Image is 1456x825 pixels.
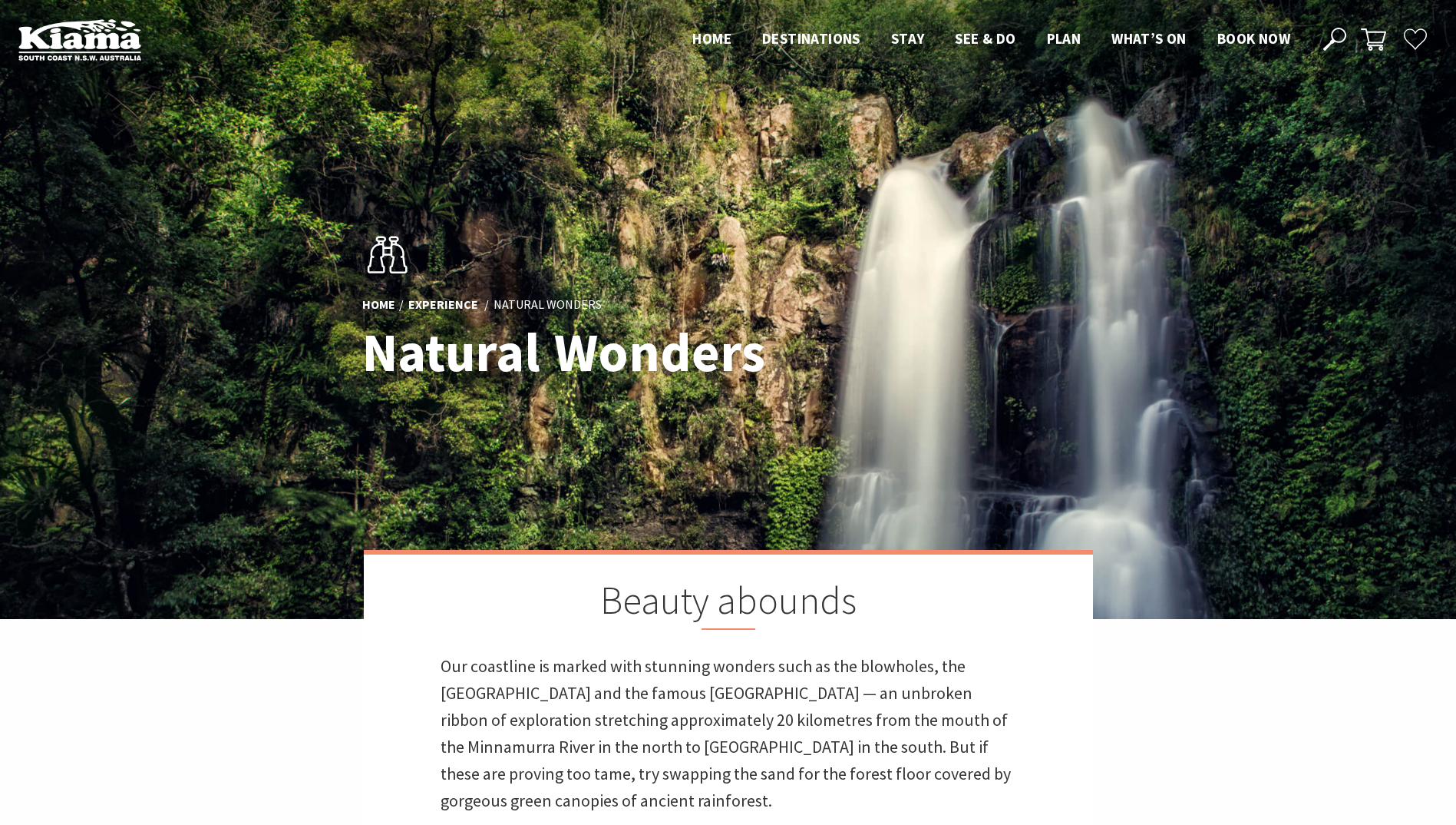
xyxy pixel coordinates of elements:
[762,29,860,48] span: Destinations
[677,27,1306,52] nav: Main Menu
[1217,29,1290,48] span: Book now
[1111,29,1187,48] span: What’s On
[891,29,925,48] span: Stay
[441,578,1016,630] h2: Beauty abounds
[955,29,1015,48] span: See & Do
[692,29,731,48] span: Home
[18,18,141,61] img: Kiama Logo
[494,295,602,315] li: Natural Wonders
[1047,29,1081,48] span: Plan
[362,323,796,382] h1: Natural Wonders
[362,297,395,313] a: Home
[441,653,1016,815] p: Our coastline is marked with stunning wonders such as the blowholes, the [GEOGRAPHIC_DATA] and th...
[408,297,478,313] a: Experience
